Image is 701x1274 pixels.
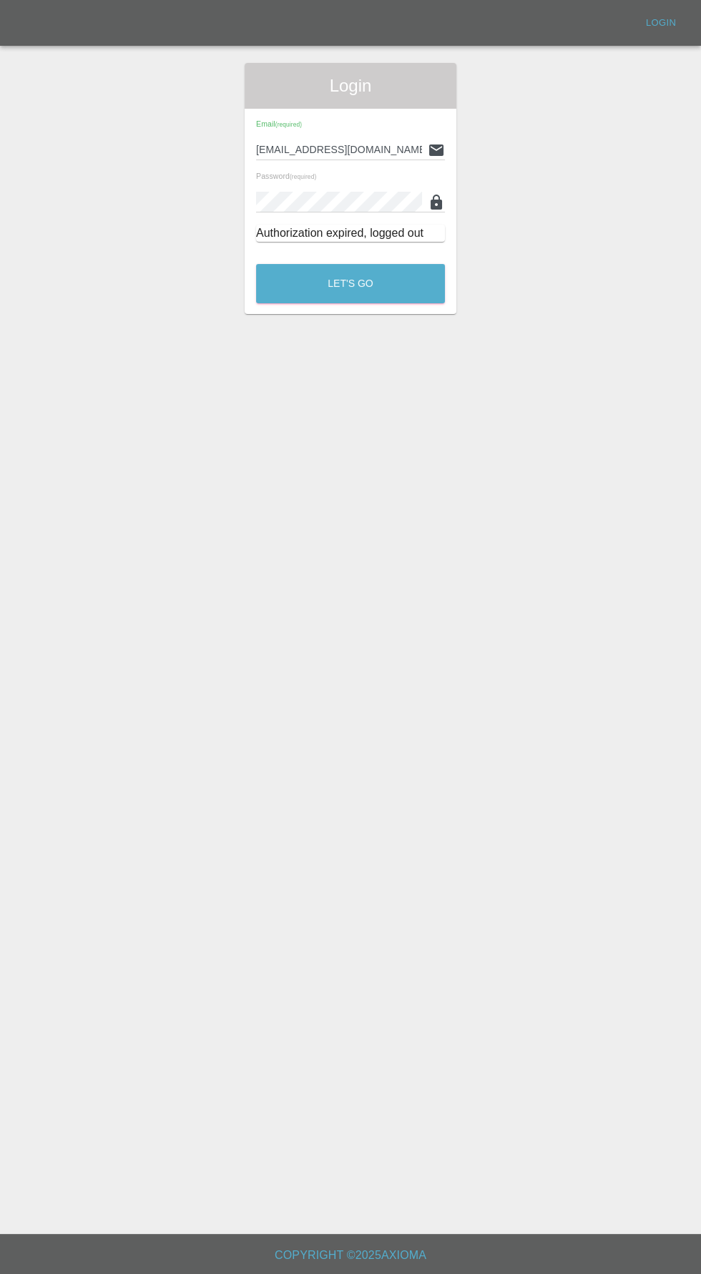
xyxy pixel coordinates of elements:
div: Authorization expired, logged out [256,225,445,242]
a: Login [638,12,684,34]
span: Login [256,74,445,97]
button: Let's Go [256,264,445,303]
span: Password [256,172,316,180]
small: (required) [290,174,316,180]
h6: Copyright © 2025 Axioma [11,1245,690,1265]
small: (required) [275,122,302,128]
span: Email [256,119,302,128]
